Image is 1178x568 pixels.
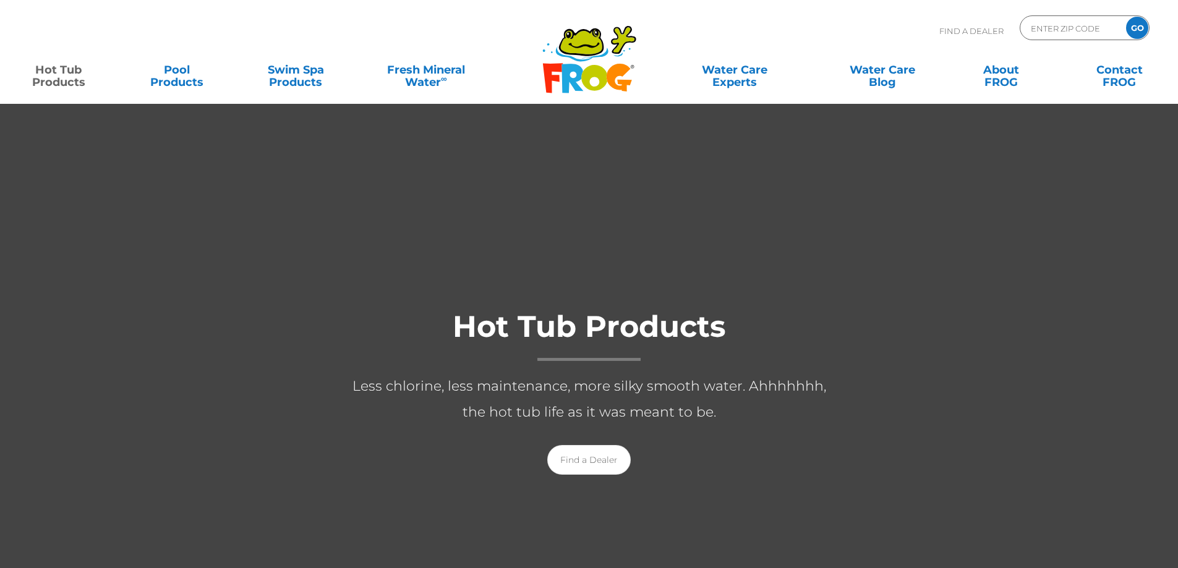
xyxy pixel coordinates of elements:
[836,57,928,82] a: Water CareBlog
[939,15,1004,46] p: Find A Dealer
[250,57,342,82] a: Swim SpaProducts
[131,57,223,82] a: PoolProducts
[342,310,837,361] h1: Hot Tub Products
[955,57,1047,82] a: AboutFROG
[368,57,484,82] a: Fresh MineralWater∞
[342,373,837,425] p: Less chlorine, less maintenance, more silky smooth water. Ahhhhhhh, the hot tub life as it was me...
[1073,57,1166,82] a: ContactFROG
[660,57,809,82] a: Water CareExperts
[1126,17,1148,39] input: GO
[441,74,447,83] sup: ∞
[12,57,105,82] a: Hot TubProducts
[547,445,631,475] a: Find a Dealer
[1030,19,1113,37] input: Zip Code Form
